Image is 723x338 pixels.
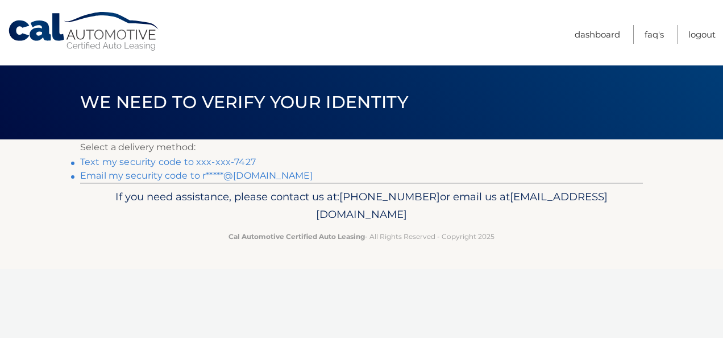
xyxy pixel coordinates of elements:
[88,188,635,224] p: If you need assistance, please contact us at: or email us at
[80,92,408,113] span: We need to verify your identity
[575,25,620,44] a: Dashboard
[7,11,161,52] a: Cal Automotive
[688,25,716,44] a: Logout
[645,25,664,44] a: FAQ's
[228,232,365,241] strong: Cal Automotive Certified Auto Leasing
[88,230,635,242] p: - All Rights Reserved - Copyright 2025
[339,190,440,203] span: [PHONE_NUMBER]
[80,156,256,167] a: Text my security code to xxx-xxx-7427
[80,170,313,181] a: Email my security code to r*****@[DOMAIN_NAME]
[80,139,643,155] p: Select a delivery method:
